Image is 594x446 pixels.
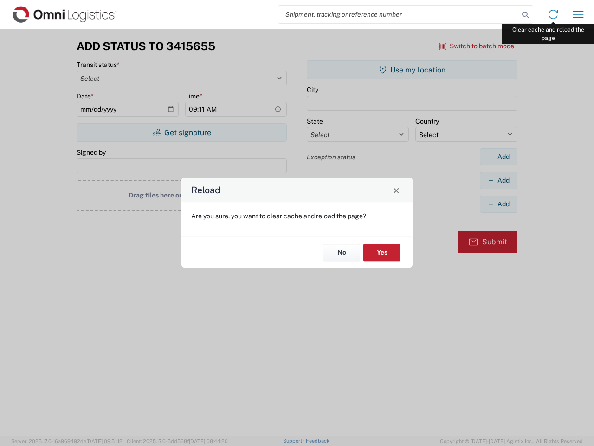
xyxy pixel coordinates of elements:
button: No [323,244,360,261]
button: Yes [363,244,400,261]
input: Shipment, tracking or reference number [278,6,519,23]
p: Are you sure, you want to clear cache and reload the page? [191,212,403,220]
h4: Reload [191,184,220,197]
button: Close [390,184,403,197]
